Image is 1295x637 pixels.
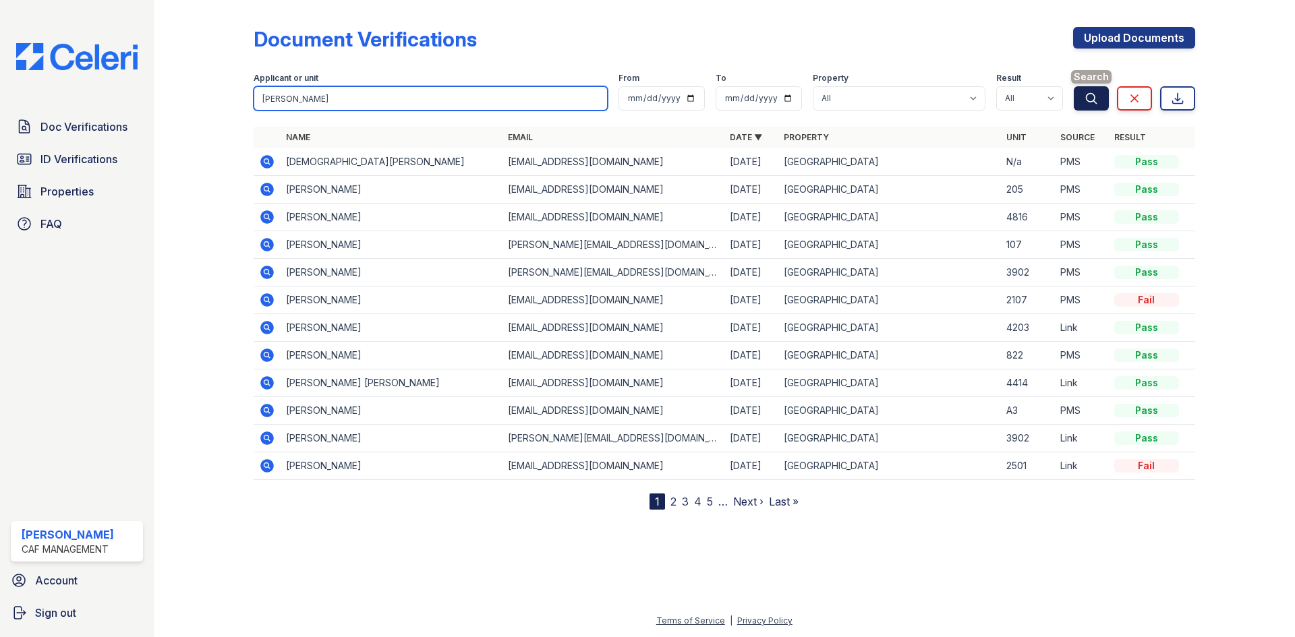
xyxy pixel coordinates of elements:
td: [PERSON_NAME][EMAIL_ADDRESS][DOMAIN_NAME] [502,425,724,452]
span: … [718,493,728,510]
td: [PERSON_NAME][EMAIL_ADDRESS][DOMAIN_NAME] [502,231,724,259]
a: Result [1114,132,1146,142]
td: PMS [1055,342,1109,369]
a: Terms of Service [656,615,725,626]
div: Pass [1114,266,1179,279]
td: [PERSON_NAME] [281,425,502,452]
td: [GEOGRAPHIC_DATA] [778,176,1000,204]
a: Last » [769,495,799,508]
td: Link [1055,314,1109,342]
td: PMS [1055,176,1109,204]
td: [DATE] [724,231,778,259]
div: | [730,615,732,626]
td: Link [1055,369,1109,397]
td: [PERSON_NAME] [281,204,502,231]
input: Search by name, email, or unit number [254,86,608,111]
td: [EMAIL_ADDRESS][DOMAIN_NAME] [502,342,724,369]
a: Date ▼ [730,132,762,142]
div: Pass [1114,155,1179,169]
label: From [618,73,639,84]
td: 822 [1001,342,1055,369]
td: [EMAIL_ADDRESS][DOMAIN_NAME] [502,314,724,342]
span: Sign out [35,605,76,621]
a: ID Verifications [11,146,143,173]
td: [DATE] [724,369,778,397]
img: CE_Logo_Blue-a8612792a0a2168367f1c8372b55b34899dd931a85d93a1a3d3e32e68fde9ad4.png [5,43,148,70]
td: PMS [1055,148,1109,176]
td: Link [1055,425,1109,452]
td: [PERSON_NAME][EMAIL_ADDRESS][DOMAIN_NAME] [502,259,724,286]
a: Property [784,132,829,142]
a: 5 [707,495,713,508]
td: PMS [1055,286,1109,314]
div: Pass [1114,376,1179,390]
td: PMS [1055,231,1109,259]
td: 3902 [1001,425,1055,452]
td: 2501 [1001,452,1055,480]
td: [GEOGRAPHIC_DATA] [778,397,1000,425]
td: [GEOGRAPHIC_DATA] [778,342,1000,369]
td: [GEOGRAPHIC_DATA] [778,452,1000,480]
span: ID Verifications [40,151,117,167]
td: [EMAIL_ADDRESS][DOMAIN_NAME] [502,452,724,480]
span: Doc Verifications [40,119,127,135]
div: Pass [1114,321,1179,334]
td: [GEOGRAPHIC_DATA] [778,204,1000,231]
td: PMS [1055,259,1109,286]
td: [GEOGRAPHIC_DATA] [778,369,1000,397]
td: [GEOGRAPHIC_DATA] [778,148,1000,176]
div: Pass [1114,183,1179,196]
a: Name [286,132,310,142]
td: Link [1055,452,1109,480]
div: 1 [650,493,665,510]
td: [PERSON_NAME] [PERSON_NAME] [281,369,502,397]
td: [PERSON_NAME] [281,314,502,342]
td: 4203 [1001,314,1055,342]
span: Search [1071,70,1112,84]
div: Fail [1114,293,1179,307]
td: [PERSON_NAME] [281,397,502,425]
td: [PERSON_NAME] [281,452,502,480]
td: [DATE] [724,342,778,369]
td: 2107 [1001,286,1055,314]
td: [GEOGRAPHIC_DATA] [778,314,1000,342]
a: FAQ [11,210,143,237]
a: Account [5,567,148,594]
td: [EMAIL_ADDRESS][DOMAIN_NAME] [502,176,724,204]
div: Pass [1114,238,1179,251]
a: Unit [1006,132,1027,142]
a: 3 [682,495,689,508]
span: Account [35,572,78,588]
td: [DATE] [724,425,778,452]
td: [GEOGRAPHIC_DATA] [778,286,1000,314]
td: PMS [1055,204,1109,231]
a: 2 [670,495,677,508]
td: 4816 [1001,204,1055,231]
span: Properties [40,183,94,200]
td: [EMAIL_ADDRESS][DOMAIN_NAME] [502,286,724,314]
td: [DATE] [724,452,778,480]
div: Pass [1114,210,1179,224]
td: [PERSON_NAME] [281,176,502,204]
td: [GEOGRAPHIC_DATA] [778,259,1000,286]
a: Doc Verifications [11,113,143,140]
label: Result [996,73,1021,84]
div: Pass [1114,404,1179,417]
div: Document Verifications [254,27,477,51]
a: Source [1060,132,1095,142]
a: Sign out [5,599,148,626]
td: [PERSON_NAME] [281,342,502,369]
div: [PERSON_NAME] [22,526,114,543]
td: [DATE] [724,314,778,342]
div: Pass [1114,431,1179,445]
td: [GEOGRAPHIC_DATA] [778,231,1000,259]
td: A3 [1001,397,1055,425]
td: PMS [1055,397,1109,425]
div: Fail [1114,459,1179,473]
td: N/a [1001,148,1055,176]
label: To [716,73,726,84]
td: 107 [1001,231,1055,259]
td: [DEMOGRAPHIC_DATA][PERSON_NAME] [281,148,502,176]
td: [EMAIL_ADDRESS][DOMAIN_NAME] [502,204,724,231]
